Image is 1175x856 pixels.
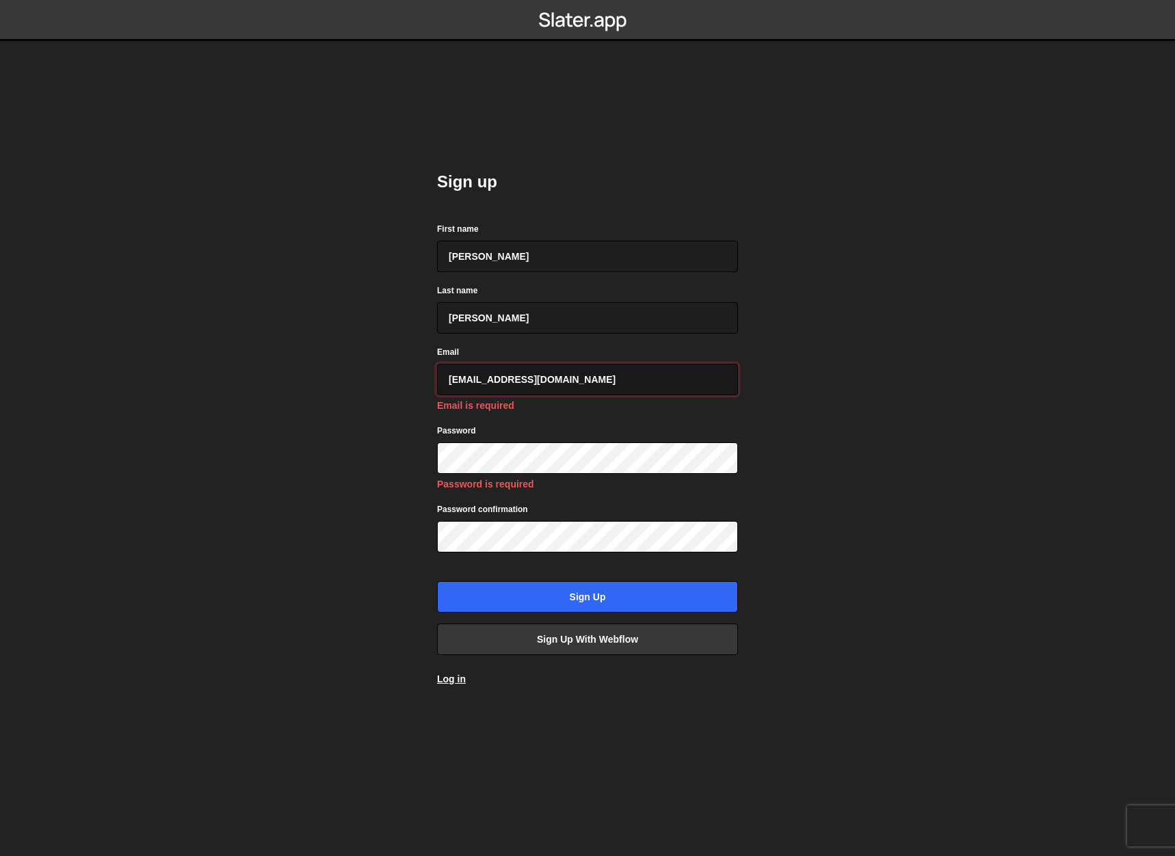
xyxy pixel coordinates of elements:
div: Password is required [437,477,738,491]
label: Email [437,345,459,359]
label: First name [437,222,479,236]
h2: Sign up [437,171,738,193]
label: Password [437,424,476,438]
div: Email is required [437,399,738,412]
label: Password confirmation [437,503,528,516]
input: Sign up [437,581,738,613]
a: Log in [437,673,466,684]
a: Sign up with Webflow [437,624,738,655]
label: Last name [437,284,477,297]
